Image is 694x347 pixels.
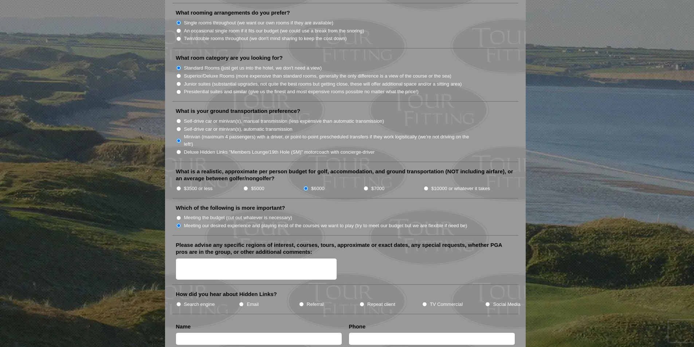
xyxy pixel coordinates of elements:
label: An occasional single room if it fits our budget (we could use a break from the snoring) [184,27,364,35]
label: Name [176,323,191,330]
label: What rooming arrangements do you prefer? [176,9,290,16]
label: $5000 [251,185,264,192]
label: Junior suites (substantial upgrades, not quite the best rooms but getting close, these will offer... [184,80,462,88]
label: Please advise any specific regions of interest, courses, tours, approximate or exact dates, any s... [176,241,515,256]
label: Presidential suites and similar (give us the finest and most expensive rooms possible no matter w... [184,88,419,95]
label: $3500 or less [184,185,213,192]
label: $6000 [311,185,324,192]
label: Social Media [493,301,520,308]
label: Self-drive car or minivan(s), manual transmission (less expensive than automatic transmission) [184,118,384,125]
label: Twin/double rooms throughout (we don't mind sharing to keep the cost down) [184,35,347,42]
label: Phone [349,323,366,330]
label: Self-drive car or minivan(s), automatic transmission [184,126,293,133]
label: Meeting the budget (cut out whatever is necessary) [184,214,292,221]
label: What is a realistic, approximate per person budget for golf, accommodation, and ground transporta... [176,168,515,182]
label: Which of the following is more important? [176,204,285,212]
label: Search engine [184,301,215,308]
label: Minivan (maximum 4 passengers) with a driver, or point-to-point prescheduled transfers if they wo... [184,133,477,147]
label: Single rooms throughout (we want our own rooms if they are available) [184,19,333,27]
label: Repeat client [367,301,395,308]
label: $7000 [371,185,384,192]
label: $10000 or whatever it takes [431,185,490,192]
label: How did you hear about Hidden Links? [176,291,277,298]
label: Meeting our desired experience and playing most of the courses we want to play (try to meet our b... [184,222,467,229]
label: Referral [307,301,324,308]
label: Standard Rooms (just get us into the hotel, we don't need a view) [184,64,322,72]
label: Superior/Deluxe Rooms (more expensive than standard rooms, generally the only difference is a vie... [184,72,451,80]
label: What is your ground transportation preference? [176,107,301,115]
label: What room category are you looking for? [176,54,283,62]
label: Deluxe Hidden Links "Members Lounge/19th Hole (SM)" motorcoach with concierge-driver [184,149,375,156]
label: TV Commercial [430,301,463,308]
label: Email [247,301,259,308]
